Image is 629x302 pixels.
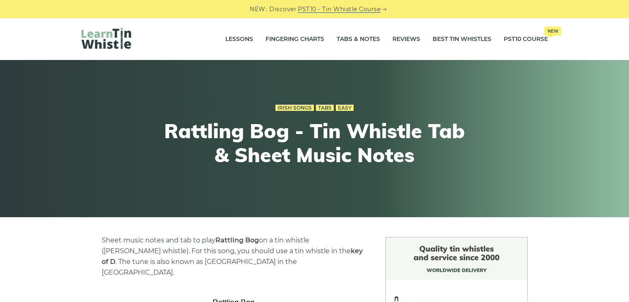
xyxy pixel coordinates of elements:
[544,26,561,36] span: New
[163,119,467,167] h1: Rattling Bog - Tin Whistle Tab & Sheet Music Notes
[265,29,324,50] a: Fingering Charts
[337,29,380,50] a: Tabs & Notes
[392,29,420,50] a: Reviews
[225,29,253,50] a: Lessons
[102,247,363,266] strong: key of D
[316,105,334,111] a: Tabs
[336,105,354,111] a: Easy
[81,28,131,49] img: LearnTinWhistle.com
[504,29,548,50] a: PST10 CourseNew
[215,236,259,244] strong: Rattling Bog
[102,235,366,278] p: Sheet music notes and tab to play on a tin whistle ([PERSON_NAME] whistle). For this song, you sh...
[275,105,314,111] a: Irish Songs
[433,29,491,50] a: Best Tin Whistles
